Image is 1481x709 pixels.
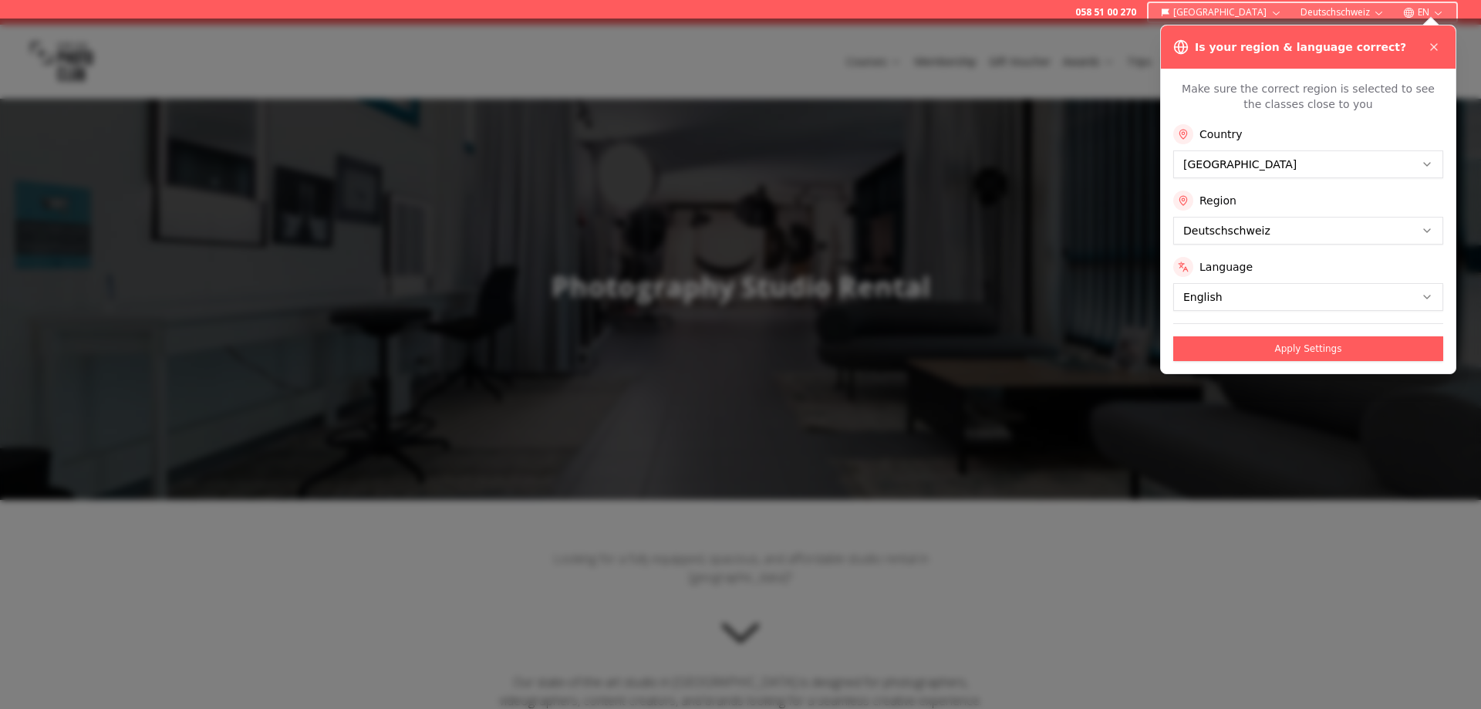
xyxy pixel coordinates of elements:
[1195,39,1406,55] h3: Is your region & language correct?
[1199,127,1243,142] label: Country
[1173,336,1443,361] button: Apply Settings
[1075,6,1136,19] a: 058 51 00 270
[1199,193,1236,208] label: Region
[1199,259,1253,275] label: Language
[1294,3,1391,22] button: Deutschschweiz
[1155,3,1288,22] button: [GEOGRAPHIC_DATA]
[1397,3,1450,22] button: EN
[1173,81,1443,112] p: Make sure the correct region is selected to see the classes close to you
